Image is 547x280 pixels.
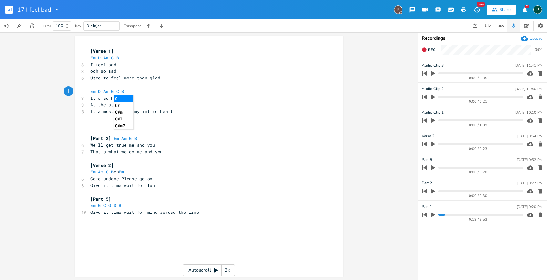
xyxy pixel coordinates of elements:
div: BPM [43,24,51,28]
span: We'll get true me and you [90,142,155,148]
div: 0:00 / 0:20 [433,171,523,174]
span: Audio Clip 2 [422,86,444,92]
li: C#m [114,109,133,116]
div: [DATE] 9:54 PM [517,134,542,138]
div: 0:00 / 0:35 [433,76,523,80]
button: P [533,2,542,17]
span: G [98,202,101,208]
span: Used to feel more than glad [90,75,160,81]
div: Transpose [124,24,141,28]
span: Am [103,55,108,61]
div: Key [75,24,81,28]
div: Autoscroll [183,264,235,276]
span: D Major [86,23,101,29]
span: Part 5 [422,157,432,163]
div: Recordings [422,36,543,41]
span: D [98,88,101,94]
div: [DATE] 11:41 PM [514,64,542,67]
div: New [477,2,485,7]
span: Audio Clip 3 [422,62,444,68]
span: D [114,202,116,208]
div: Piepo [394,5,402,14]
span: G [111,55,114,61]
button: Share [487,5,516,15]
span: G [106,169,108,175]
span: D [98,55,101,61]
span: Give it time wait for mine acrose the line [90,209,199,215]
span: G [111,88,114,94]
button: Upload [521,35,542,42]
span: 17 I feel bad [17,7,51,13]
div: 0:00 / 1:09 [433,123,523,127]
div: 0:00 / 0:30 [433,194,523,198]
span: [Verse 2] [90,162,114,168]
span: B [121,88,124,94]
span: Part 2 [422,180,432,186]
span: en [90,169,127,175]
span: Part 1 [422,204,432,210]
span: Em [90,55,96,61]
div: 2 [525,5,529,8]
span: B [111,169,114,175]
div: [DATE] 9:20 PM [517,205,542,209]
li: C [114,95,133,102]
span: [Part 5] [90,196,111,202]
span: B [116,55,119,61]
span: ooh so sad [90,68,116,74]
div: 0:19 / 3:53 [433,218,523,221]
span: Em [90,202,96,208]
span: Em [90,169,96,175]
span: C [116,88,119,94]
span: Am [98,169,103,175]
span: I feel bad [90,62,116,67]
div: 3x [222,264,233,276]
div: 0:00 / 0:21 [433,100,523,103]
span: G [108,202,111,208]
span: [Verse 1] [90,48,114,54]
span: That's what we do me and you [90,149,163,155]
span: It almost killed my intire heart [90,109,173,114]
div: 0:00 [535,48,542,52]
div: [DATE] 9:52 PM [517,158,542,161]
div: [DATE] 10:10 PM [514,111,542,114]
button: Rec [419,45,438,55]
button: 2 [518,4,531,16]
div: Upload [530,36,542,41]
span: B [119,202,121,208]
span: Come undone Please go on [90,176,152,181]
div: Piepo [533,5,542,14]
div: [DATE] 11:40 PM [514,87,542,91]
span: Am [103,88,108,94]
div: Share [500,7,511,13]
li: C#m7 [114,122,133,129]
span: Em [90,88,96,94]
span: At the start [90,102,121,108]
span: Em [119,169,124,175]
span: B [134,135,137,141]
li: C# [114,102,133,109]
span: It's so hard [90,95,121,101]
span: C [103,202,106,208]
span: Verse 2 [422,133,434,139]
div: [DATE] 9:27 PM [517,181,542,185]
span: Am [121,135,127,141]
span: Rec [428,47,435,52]
span: Audio Clip 1 [422,109,444,116]
li: C#7 [114,116,133,122]
span: Em [114,135,119,141]
span: G [129,135,132,141]
button: New [470,4,483,16]
span: Give it time wait for fun [90,182,155,188]
span: [Part 2] [90,135,111,141]
div: 0:00 / 0:23 [433,147,523,150]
